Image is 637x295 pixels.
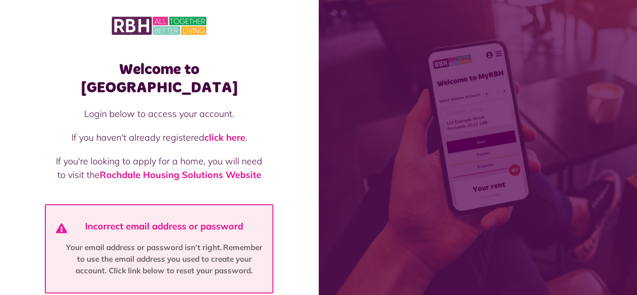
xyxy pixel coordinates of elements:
[100,169,261,181] a: Rochdale Housing Solutions Website
[56,107,262,121] p: Login below to access your account.
[112,15,206,36] img: MyRBH
[46,61,272,97] h1: Welcome to [GEOGRAPHIC_DATA]
[56,131,262,144] p: If you haven't already registered .
[62,221,267,232] h4: Incorrect email address or password
[204,132,245,143] a: click here
[56,154,262,182] p: If you're looking to apply for a home, you will need to visit the
[62,242,267,277] p: Your email address or password isn’t right. Remember to use the email address you used to create ...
